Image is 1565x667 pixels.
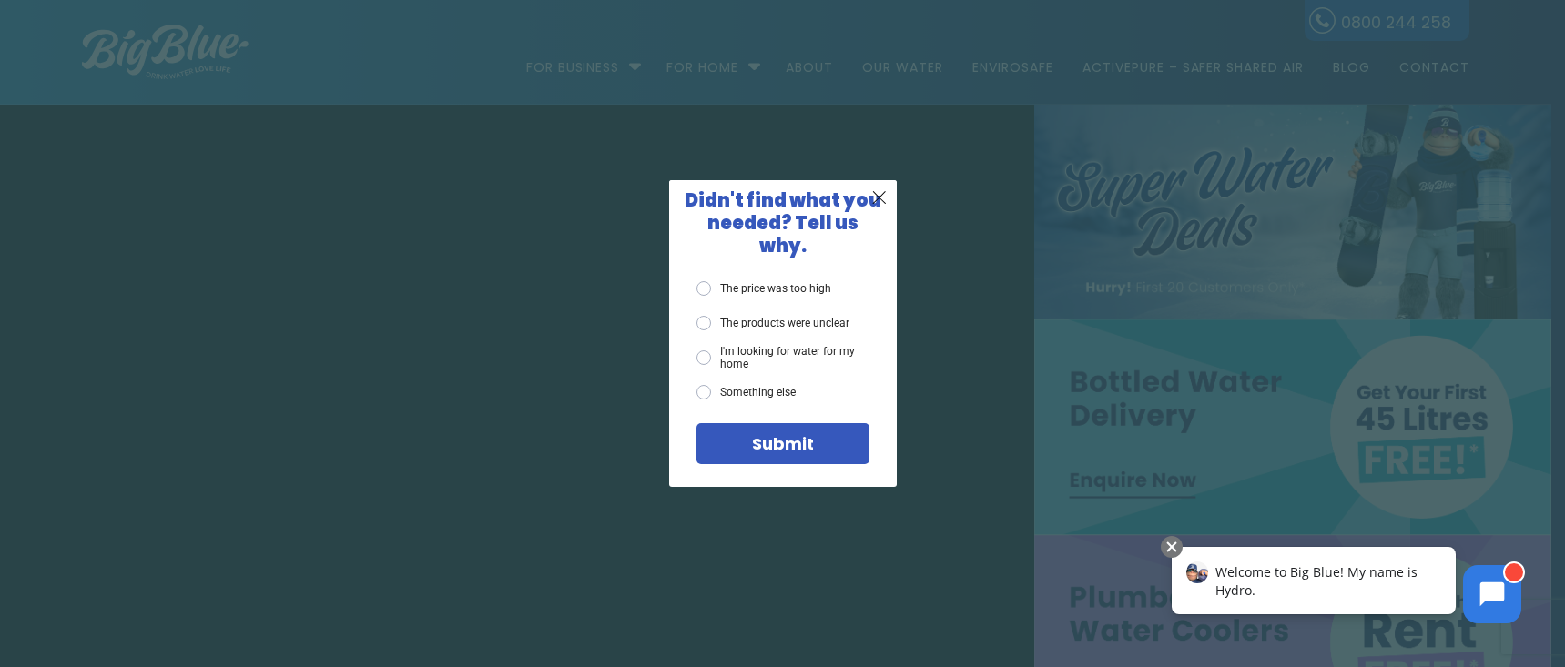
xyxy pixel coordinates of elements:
[696,316,849,330] label: The products were unclear
[752,432,814,455] span: Submit
[696,345,869,371] label: I'm looking for water for my home
[871,186,888,208] span: X
[685,187,881,258] span: Didn't find what you needed? Tell us why.
[696,385,796,399] label: Something else
[696,281,831,296] label: The price was too high
[1153,532,1540,642] iframe: Chatbot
